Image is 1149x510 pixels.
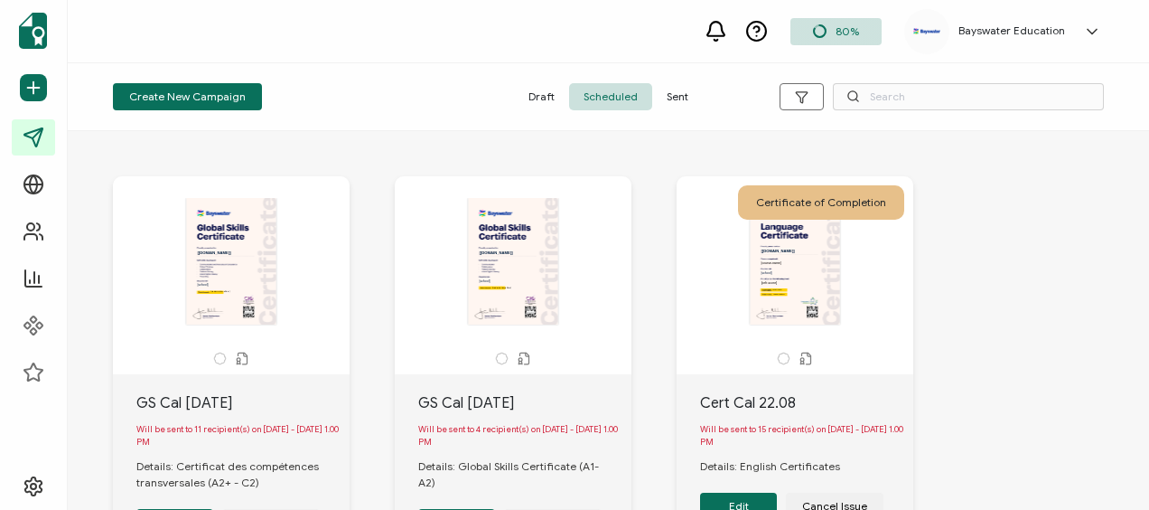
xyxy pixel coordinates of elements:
div: GS Cal [DATE] [136,392,350,414]
input: Search [833,83,1104,110]
button: Create New Campaign [113,83,262,110]
img: e421b917-46e4-4ebc-81ec-125abdc7015c.png [913,28,940,34]
div: Cert Cal 22.08 [700,392,913,414]
span: Sent [652,83,703,110]
div: Details: English Certificates [700,458,858,475]
iframe: Chat Widget [1059,423,1149,510]
h5: Bayswater Education [958,24,1065,37]
span: Create New Campaign [129,91,246,102]
span: Scheduled [569,83,652,110]
img: sertifier-logomark-colored.svg [19,13,47,49]
span: Draft [514,83,569,110]
span: 80% [836,24,859,38]
div: Certificate of Completion [738,185,904,220]
div: Details: Certificat des compétences transversales (A2+ - C2) [136,458,350,491]
span: Will be sent to 15 recipient(s) on [DATE] - [DATE] 1.00 PM [700,424,903,448]
span: Will be sent to 11 recipient(s) on [DATE] - [DATE] 1.00 PM [136,424,339,448]
div: Details: Global Skills Certificate (A1-A2) [418,458,631,491]
span: Will be sent to 4 recipient(s) on [DATE] - [DATE] 1.00 PM [418,424,618,448]
div: GS Cal [DATE] [418,392,631,414]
